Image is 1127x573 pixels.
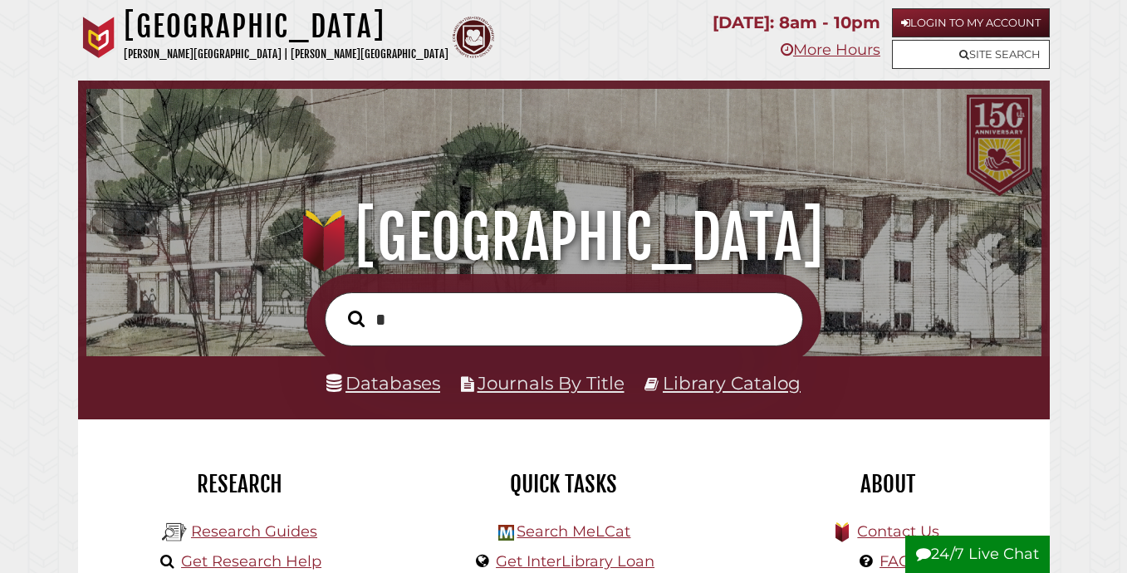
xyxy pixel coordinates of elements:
[496,552,654,571] a: Get InterLibrary Loan
[414,470,713,498] h2: Quick Tasks
[892,8,1050,37] a: Login to My Account
[857,522,939,541] a: Contact Us
[781,41,880,59] a: More Hours
[713,8,880,37] p: [DATE]: 8am - 10pm
[453,17,494,58] img: Calvin Theological Seminary
[663,372,801,394] a: Library Catalog
[78,17,120,58] img: Calvin University
[124,45,448,64] p: [PERSON_NAME][GEOGRAPHIC_DATA] | [PERSON_NAME][GEOGRAPHIC_DATA]
[498,525,514,541] img: Hekman Library Logo
[738,470,1037,498] h2: About
[91,470,390,498] h2: Research
[181,552,321,571] a: Get Research Help
[880,552,919,571] a: FAQs
[162,520,187,545] img: Hekman Library Logo
[478,372,625,394] a: Journals By Title
[103,201,1024,274] h1: [GEOGRAPHIC_DATA]
[517,522,630,541] a: Search MeLCat
[326,372,440,394] a: Databases
[124,8,448,45] h1: [GEOGRAPHIC_DATA]
[191,522,317,541] a: Research Guides
[892,40,1050,69] a: Site Search
[348,310,365,328] i: Search
[340,306,373,331] button: Search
